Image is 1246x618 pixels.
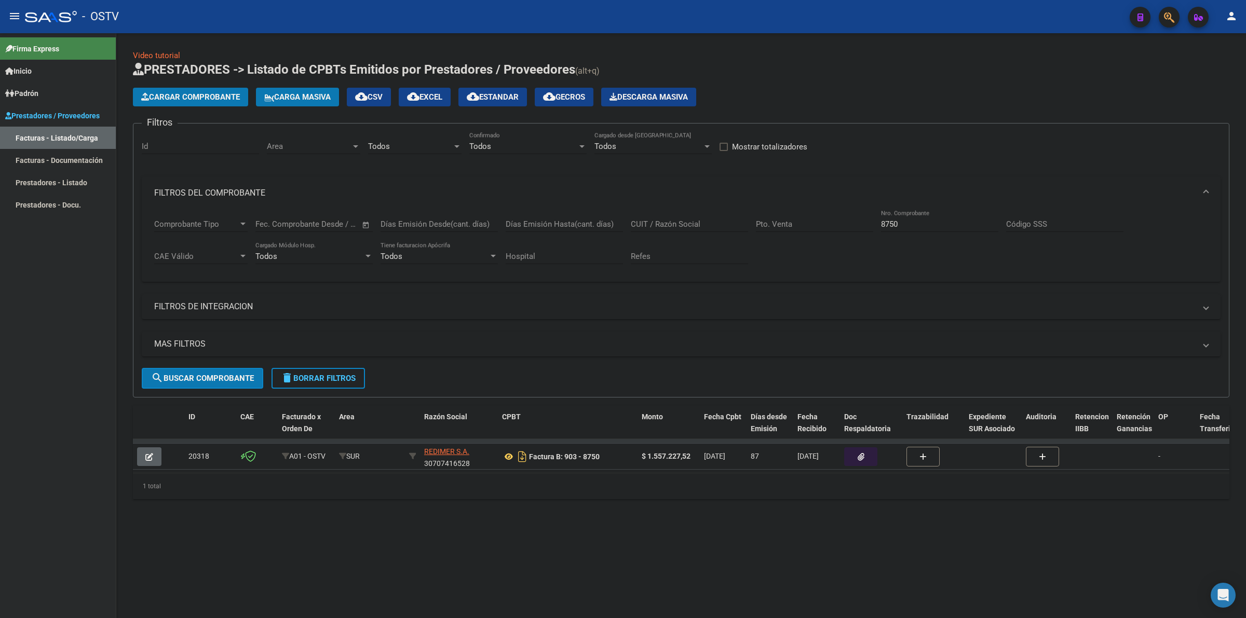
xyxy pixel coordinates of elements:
span: Area [339,413,355,421]
mat-icon: person [1225,10,1238,22]
span: Fecha Recibido [797,413,827,433]
span: CPBT [502,413,521,421]
span: Todos [368,142,390,151]
mat-expansion-panel-header: FILTROS DEL COMPROBANTE [142,176,1221,210]
span: Buscar Comprobante [151,374,254,383]
strong: Factura B: 903 - 8750 [529,452,600,461]
span: Días desde Emisión [751,413,787,433]
datatable-header-cell: Trazabilidad [902,406,965,451]
button: Borrar Filtros [272,368,365,389]
mat-panel-title: MAS FILTROS [154,338,1196,350]
datatable-header-cell: Fecha Cpbt [700,406,747,451]
span: Borrar Filtros [281,374,356,383]
input: Fecha fin [307,219,357,229]
button: Cargar Comprobante [133,88,248,106]
mat-icon: cloud_download [407,90,419,103]
span: Carga Masiva [264,92,331,102]
mat-icon: cloud_download [355,90,368,103]
span: [DATE] [797,452,819,460]
i: Descargar documento [516,448,529,465]
span: EXCEL [407,92,442,102]
span: Firma Express [5,43,59,54]
datatable-header-cell: ID [184,406,236,451]
span: REDIMER S.A. [424,447,469,456]
button: Descarga Masiva [601,88,696,106]
datatable-header-cell: Doc Respaldatoria [840,406,902,451]
span: Fecha Transferido [1200,413,1239,433]
span: Todos [255,252,277,261]
span: Inicio [5,65,32,77]
mat-icon: delete [281,372,293,384]
button: Gecros [535,88,593,106]
datatable-header-cell: Expediente SUR Asociado [965,406,1022,451]
button: Carga Masiva [256,88,339,106]
span: Fecha Cpbt [704,413,741,421]
span: Todos [594,142,616,151]
mat-icon: search [151,372,164,384]
button: Open calendar [360,219,372,231]
mat-icon: menu [8,10,21,22]
span: Prestadores / Proveedores [5,110,100,121]
mat-expansion-panel-header: FILTROS DE INTEGRACION [142,294,1221,319]
div: 30707416528 [424,446,494,468]
datatable-header-cell: Monto [638,406,700,451]
span: [DATE] [704,452,725,460]
datatable-header-cell: CPBT [498,406,638,451]
mat-icon: cloud_download [467,90,479,103]
h3: Filtros [142,115,178,130]
input: Fecha inicio [255,219,297,229]
span: Retencion IIBB [1075,413,1109,433]
span: Auditoria [1026,413,1057,421]
span: - [1158,452,1160,460]
div: Open Intercom Messenger [1211,583,1236,608]
span: Razón Social [424,413,467,421]
span: 87 [751,452,759,460]
mat-panel-title: FILTROS DE INTEGRACION [154,301,1196,312]
span: (alt+q) [575,66,600,76]
span: - OSTV [82,5,119,28]
datatable-header-cell: Facturado x Orden De [278,406,335,451]
span: Monto [642,413,663,421]
span: Todos [381,252,402,261]
span: Gecros [543,92,585,102]
datatable-header-cell: Retencion IIBB [1071,406,1113,451]
span: A01 - OSTV [289,452,326,460]
a: Video tutorial [133,51,180,60]
datatable-header-cell: Auditoria [1022,406,1071,451]
button: EXCEL [399,88,451,106]
span: Mostrar totalizadores [732,141,807,153]
span: Padrón [5,88,38,99]
datatable-header-cell: Fecha Recibido [793,406,840,451]
strong: $ 1.557.227,52 [642,452,690,460]
span: ID [188,413,195,421]
span: CAE Válido [154,252,238,261]
span: Comprobante Tipo [154,219,238,229]
span: PRESTADORES -> Listado de CPBTs Emitidos por Prestadores / Proveedores [133,62,575,77]
datatable-header-cell: Retención Ganancias [1113,406,1154,451]
datatable-header-cell: Días desde Emisión [747,406,793,451]
span: CAE [240,413,254,421]
mat-icon: cloud_download [543,90,556,103]
span: Descarga Masiva [610,92,688,102]
span: Doc Respaldatoria [844,413,891,433]
span: Facturado x Orden De [282,413,321,433]
datatable-header-cell: Area [335,406,405,451]
datatable-header-cell: CAE [236,406,278,451]
span: Todos [469,142,491,151]
mat-panel-title: FILTROS DEL COMPROBANTE [154,187,1196,199]
datatable-header-cell: OP [1154,406,1196,451]
span: CSV [355,92,383,102]
span: Cargar Comprobante [141,92,240,102]
datatable-header-cell: Razón Social [420,406,498,451]
app-download-masive: Descarga masiva de comprobantes (adjuntos) [601,88,696,106]
span: Retención Ganancias [1117,413,1152,433]
button: Estandar [458,88,527,106]
span: Estandar [467,92,519,102]
button: CSV [347,88,391,106]
mat-expansion-panel-header: MAS FILTROS [142,332,1221,356]
span: OP [1158,413,1168,421]
div: FILTROS DEL COMPROBANTE [142,210,1221,282]
span: 20318 [188,452,209,460]
span: Trazabilidad [906,413,949,421]
button: Buscar Comprobante [142,368,263,389]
